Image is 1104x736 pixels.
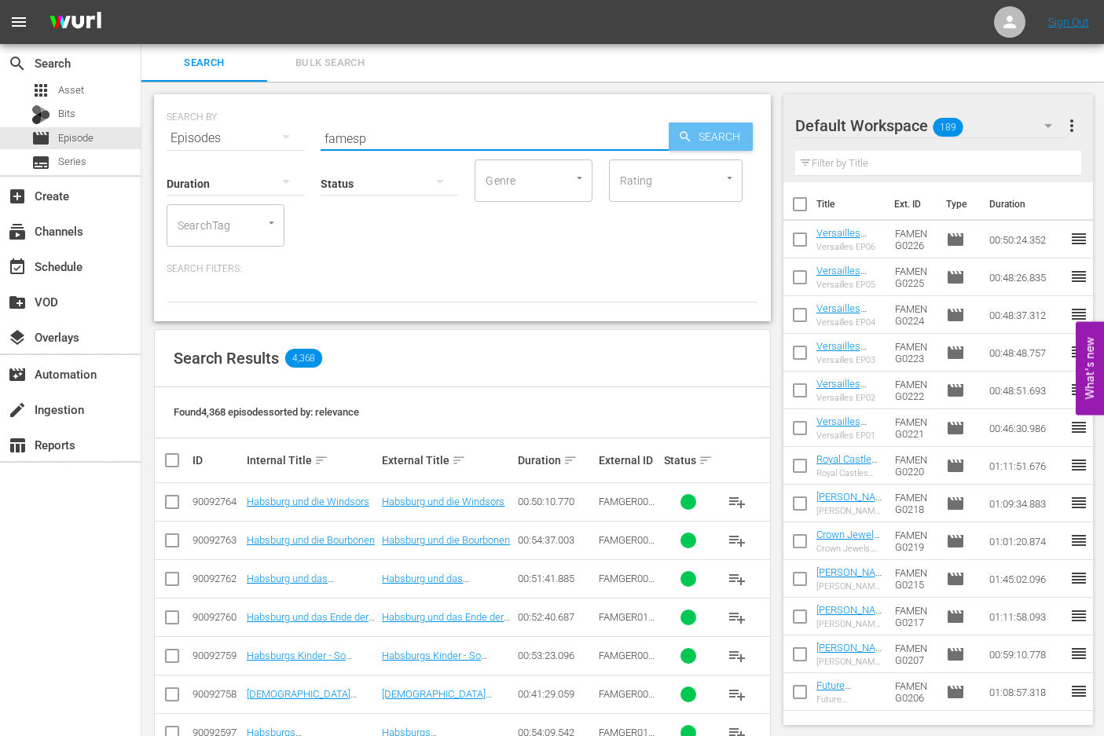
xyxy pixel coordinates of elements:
[1069,456,1088,474] span: reorder
[692,123,753,151] span: Search
[946,268,965,287] span: Episode
[1069,229,1088,248] span: reorder
[983,409,1069,447] td: 00:46:30.986
[247,688,357,712] a: [DEMOGRAPHIC_DATA] bürgerliche Berufe
[193,454,242,467] div: ID
[946,607,965,626] span: Episode
[699,453,713,467] span: sort
[946,532,965,551] span: Episode
[816,340,867,364] a: Versailles EP03
[167,262,758,276] p: Search Filters:
[193,611,242,623] div: 90092760
[946,494,965,513] span: Episode
[983,447,1069,485] td: 01:11:51.676
[31,105,50,124] div: Bits
[1062,116,1081,135] span: more_vert
[599,688,655,712] span: FAMGER0099R
[8,293,27,312] span: VOD
[816,604,882,651] a: [PERSON_NAME] of Wales: A Celebration of Life
[58,130,94,146] span: Episode
[889,334,941,372] td: FAMENG0223
[983,485,1069,522] td: 01:09:34.883
[816,227,867,251] a: Versailles EP06
[31,129,50,148] span: Episode
[816,265,867,288] a: Versailles EP05
[728,685,746,704] span: playlist_add
[8,436,27,455] span: Reports
[795,104,1068,148] div: Default Workspace
[8,187,27,206] span: Create
[518,573,594,584] div: 00:51:41.885
[983,296,1069,334] td: 00:48:37.312
[728,492,746,511] span: playlist_add
[1069,418,1088,437] span: reorder
[193,688,242,700] div: 90092758
[816,619,882,629] div: [PERSON_NAME] of Wales: A Celebration of Life
[518,650,594,661] div: 00:53:23.096
[816,694,882,705] div: Future [GEOGRAPHIC_DATA] of [GEOGRAPHIC_DATA]
[247,451,377,470] div: Internal Title
[889,409,941,447] td: FAMENG0221
[174,406,359,418] span: Found 4,368 episodes sorted by: relevance
[31,81,50,100] span: Asset
[889,673,941,711] td: FAMENG0206
[889,258,941,296] td: FAMENG0225
[722,170,737,185] button: Open
[1069,531,1088,550] span: reorder
[937,182,980,226] th: Type
[889,598,941,635] td: FAMENG0217
[889,635,941,673] td: FAMENG0207
[1069,569,1088,588] span: reorder
[728,646,746,665] span: playlist_add
[889,560,941,598] td: FAMENG0215
[816,566,882,602] a: [PERSON_NAME] - The Woman Inside
[247,611,375,635] a: Habsburg und das Ende der Monarchie
[664,451,713,470] div: Status
[816,393,882,403] div: Versailles EP02
[599,496,655,519] span: FAMGER0095R
[816,453,878,489] a: Royal Castles Through the Ages
[8,54,27,73] span: Search
[816,506,882,516] div: [PERSON_NAME]: King of Greenland
[599,573,655,596] span: FAMGER0097R
[816,416,867,439] a: Versailles EP01
[193,496,242,507] div: 90092764
[277,54,383,72] span: Bulk Search
[285,349,322,368] span: 4,368
[9,13,28,31] span: menu
[382,650,493,685] a: Habsburgs Kinder - So wurden [PERSON_NAME] erzogen
[946,230,965,249] span: Episode
[816,317,882,328] div: Versailles EP04
[946,569,965,588] span: Episode
[31,153,50,172] span: Series
[718,560,756,598] button: playlist_add
[816,355,882,365] div: Versailles EP03
[247,650,358,685] a: Habsburgs Kinder - So wurden [PERSON_NAME] erzogen
[718,522,756,559] button: playlist_add
[1069,342,1088,361] span: reorder
[946,381,965,400] span: Episode
[599,611,655,635] span: FAMGER0101R
[718,483,756,521] button: playlist_add
[518,534,594,546] div: 00:54:37.003
[889,485,941,522] td: FAMENG0218
[983,258,1069,296] td: 00:48:26.835
[264,215,279,230] button: Open
[8,401,27,419] span: Ingestion
[885,182,937,226] th: Ext. ID
[816,491,882,573] a: [PERSON_NAME]: King of Greenland ([PERSON_NAME] - Back to [GEOGRAPHIC_DATA])
[946,419,965,438] span: Episode
[1069,682,1088,701] span: reorder
[816,430,882,441] div: Versailles EP01
[572,170,587,185] button: Open
[8,328,27,347] span: Overlays
[816,378,867,401] a: Versailles EP02
[983,598,1069,635] td: 01:11:58.093
[1062,107,1081,145] button: more_vert
[816,242,882,252] div: Versailles EP06
[1069,606,1088,625] span: reorder
[983,221,1069,258] td: 00:50:24.352
[983,673,1069,711] td: 01:08:57.318
[816,581,882,591] div: [PERSON_NAME] - The Woman Inside
[983,334,1069,372] td: 00:48:48.757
